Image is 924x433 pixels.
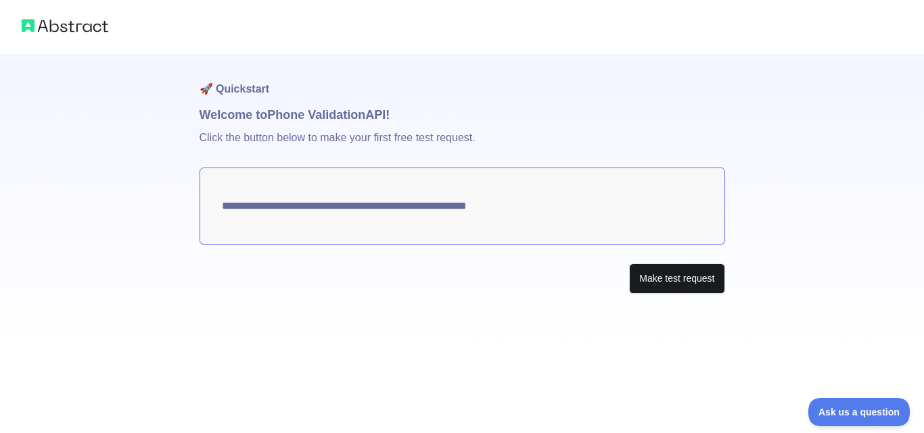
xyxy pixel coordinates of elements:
h1: 🚀 Quickstart [200,54,725,105]
h1: Welcome to Phone Validation API! [200,105,725,124]
button: Make test request [629,263,724,294]
iframe: Toggle Customer Support [808,398,910,426]
p: Click the button below to make your first free test request. [200,124,725,168]
img: Abstract logo [22,16,108,35]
